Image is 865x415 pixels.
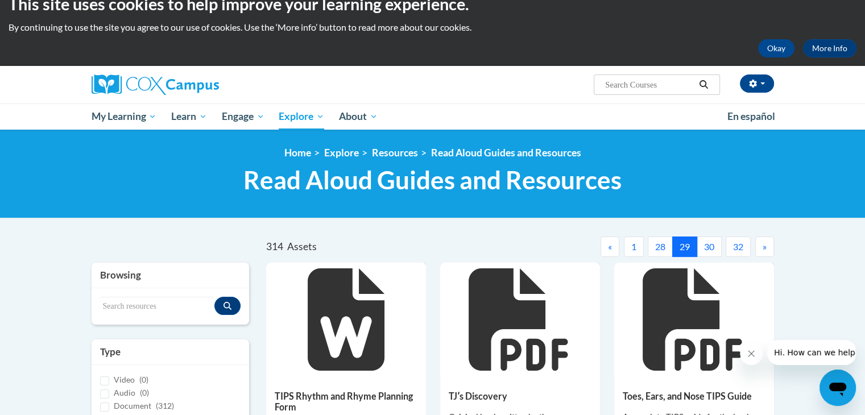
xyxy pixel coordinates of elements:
span: Hi. How can we help? [7,8,92,17]
h3: Type [100,345,241,359]
a: Cox Campus [92,74,308,95]
h5: Toes, Ears, and Nose TIPS Guide [623,391,765,401]
a: Home [284,147,311,159]
button: Search resources [214,297,241,315]
p: By continuing to use the site you agree to our use of cookies. Use the ‘More info’ button to read... [9,21,856,34]
a: Learn [164,103,214,130]
img: Cox Campus [92,74,219,95]
a: Explore [271,103,332,130]
span: About [339,110,378,123]
h3: Browsing [100,268,241,282]
span: (0) [139,375,148,384]
button: 1 [624,236,644,257]
span: En español [727,110,775,122]
iframe: Button to launch messaging window [820,370,856,406]
nav: Pagination Navigation [520,236,773,257]
button: Okay [758,39,794,57]
span: 314 [266,240,283,252]
div: Main menu [75,103,791,130]
span: » [763,241,767,252]
span: Video [114,375,135,384]
h5: TJʹs Discovery [449,391,591,401]
span: Explore [279,110,324,123]
span: Assets [287,240,317,252]
button: 30 [697,236,722,257]
button: 32 [726,236,751,257]
button: Account Settings [740,74,774,93]
a: Engage [214,103,272,130]
span: (0) [140,388,149,397]
a: More Info [803,39,856,57]
a: My Learning [84,103,164,130]
a: Resources [372,147,418,159]
a: En español [720,105,783,128]
button: Search [695,78,712,92]
a: Explore [324,147,359,159]
input: Search Courses [604,78,695,92]
a: About [332,103,385,130]
button: 28 [648,236,673,257]
span: Learn [171,110,207,123]
span: Audio [114,388,135,397]
button: Next [755,236,774,257]
span: Document [114,401,151,410]
span: Engage [222,110,264,123]
span: My Learning [91,110,156,123]
h5: TIPS Rhythm and Rhyme Planning Form [275,391,417,413]
input: Search resources [100,297,215,316]
a: Read Aloud Guides and Resources [431,147,581,159]
button: Previous [601,236,619,257]
button: 29 [672,236,697,257]
span: Read Aloud Guides and Resources [243,165,622,195]
iframe: Message from company [767,340,856,365]
span: (312) [156,401,174,410]
span: « [608,241,612,252]
iframe: Close message [740,342,763,365]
